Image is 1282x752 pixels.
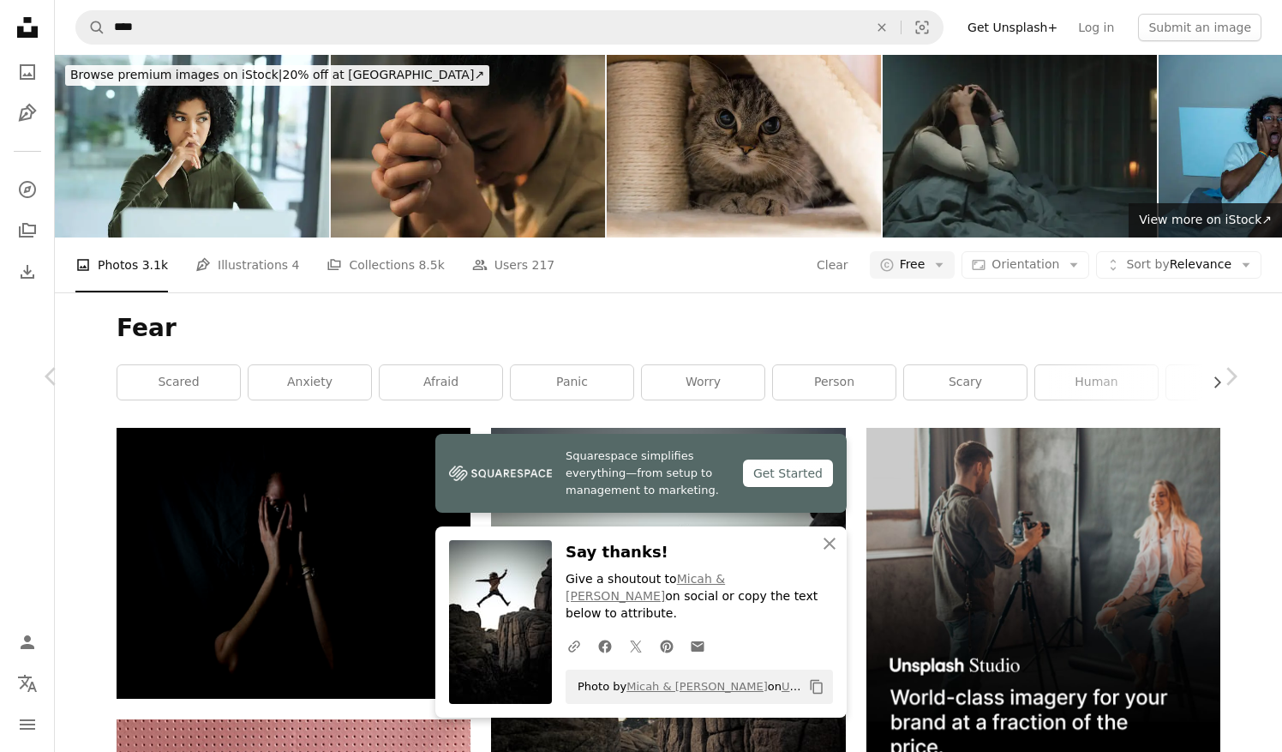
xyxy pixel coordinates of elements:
[326,238,444,292] a: Collections 8.5k
[10,172,45,207] a: Explore
[117,365,240,400] a: scared
[1126,256,1231,274] span: Relevance
[449,460,552,486] img: file-1747939142011-51e5cc87e3c9
[620,629,651,663] a: Share on Twitter
[682,629,713,663] a: Share over email
[773,365,896,400] a: person
[76,11,105,44] button: Search Unsplash
[55,55,500,96] a: Browse premium images on iStock|20% off at [GEOGRAPHIC_DATA]↗
[566,540,833,565] h3: Say thanks!
[1129,203,1282,238] a: View more on iStock↗
[10,625,45,659] a: Log in / Sign up
[569,673,802,701] span: Photo by on
[418,256,444,274] span: 8.5k
[249,365,371,400] a: anxiety
[10,55,45,89] a: Photos
[566,572,833,623] p: Give a shoutout to on social or copy the text below to attribute.
[117,428,470,699] img: woman holding her face in dark room
[10,255,45,289] a: Download History
[642,365,764,400] a: worry
[566,573,725,604] a: Micah & [PERSON_NAME]
[10,214,45,248] a: Collections
[1096,251,1261,279] button: Sort byRelevance
[10,666,45,701] button: Language
[1068,14,1124,41] a: Log in
[902,11,943,44] button: Visual search
[532,256,555,274] span: 217
[961,251,1089,279] button: Orientation
[991,257,1059,271] span: Orientation
[590,629,620,663] a: Share on Facebook
[802,672,831,701] button: Copy to clipboard
[380,365,502,400] a: afraid
[566,448,729,499] span: Squarespace simplifies everything—from setup to management to marketing.
[1126,257,1169,271] span: Sort by
[292,256,300,274] span: 4
[10,707,45,742] button: Menu
[195,238,299,292] a: Illustrations 4
[117,313,1220,344] h1: Fear
[511,365,633,400] a: panic
[651,629,682,663] a: Share on Pinterest
[55,55,329,238] img: You can take a fall and still find a way
[1139,213,1272,226] span: View more on iStock ↗
[331,55,605,238] img: Upset sad desperate disappointed African American woman female girl home renter worried anxious f...
[900,256,926,274] span: Free
[883,55,1157,238] img: Woman depression and anxiety at night.
[472,238,554,292] a: Users 217
[75,10,944,45] form: Find visuals sitewide
[816,251,849,279] button: Clear
[607,55,881,238] img: tabby cat hiding
[626,680,768,693] a: Micah & [PERSON_NAME]
[957,14,1068,41] a: Get Unsplash+
[70,68,282,81] span: Browse premium images on iStock |
[435,434,847,513] a: Squarespace simplifies everything—from setup to management to marketing.Get Started
[1179,294,1282,459] a: Next
[782,680,832,693] a: Unsplash
[10,96,45,130] a: Illustrations
[70,68,484,81] span: 20% off at [GEOGRAPHIC_DATA] ↗
[863,11,901,44] button: Clear
[743,460,833,487] div: Get Started
[1138,14,1261,41] button: Submit an image
[1035,365,1158,400] a: human
[870,251,956,279] button: Free
[904,365,1027,400] a: scary
[117,556,470,571] a: woman holding her face in dark room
